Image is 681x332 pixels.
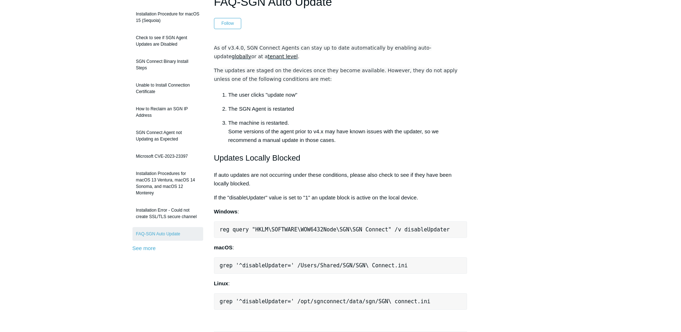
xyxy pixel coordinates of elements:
[268,54,298,60] a: tenant level
[214,279,467,288] p: :
[132,102,203,122] a: How to Reclaim an SGN IP Address
[268,54,298,59] u: tenant level
[132,167,203,200] a: Installation Procedures for macOS 13 Ventura, macOS 14 Sonoma, and macOS 12 Monterey
[214,293,467,310] pre: grep '^disableUpdater=' /opt/sgnconnect/data/sgn/SGN\ connect.ini
[214,18,242,29] button: Follow Article
[228,105,467,113] p: The SGN Agent is restarted
[214,68,458,82] span: The updates are staged on the devices once they become available. However, they do not apply unle...
[132,203,203,223] a: Installation Error - Could not create SSL/TLS secure channel
[214,45,432,59] span: As of v3.4.0, SGN Connect Agents can stay up to date automatically by enabling auto-update
[214,280,228,286] strong: Linux
[132,245,156,251] a: See more
[214,257,467,274] pre: grep '^disableUpdater=' /Users/Shared/SGN/SGN\ Connect.ini
[132,7,203,27] a: Installation Procedure for macOS 15 (Sequoia)
[228,91,467,99] li: The user clicks "update now"
[214,243,467,252] p: :
[132,31,203,51] a: Check to see if SGN Agent Updates are Disabled
[251,54,268,59] span: or at a
[132,126,203,146] a: SGN Connect Agent not Updating as Expected
[214,244,233,250] strong: macOS
[132,227,203,241] a: FAQ-SGN Auto Update
[214,152,467,164] h2: Updates Locally Blocked
[214,208,238,215] strong: Windows
[132,149,203,163] a: Microsoft CVE-2023-23397
[214,221,467,238] pre: reg query "HKLM\SOFTWARE\WOW6432Node\SGN\SGN Connect" /v disableUpdater
[214,207,467,216] p: :
[214,193,467,202] p: If the "disableUpdater" value is set to "1" an update block is active on the local device.
[232,54,251,59] u: globally
[132,55,203,75] a: SGN Connect Binary Install Steps
[214,171,467,188] p: If auto updates are not occurring under these conditions, please also check to see if they have b...
[232,54,251,60] a: globally
[298,54,299,59] span: .
[132,78,203,98] a: Unable to Install Connection Certificate
[228,119,467,144] p: The machine is restarted. Some versions of the agent prior to v4.x may have known issues with the...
